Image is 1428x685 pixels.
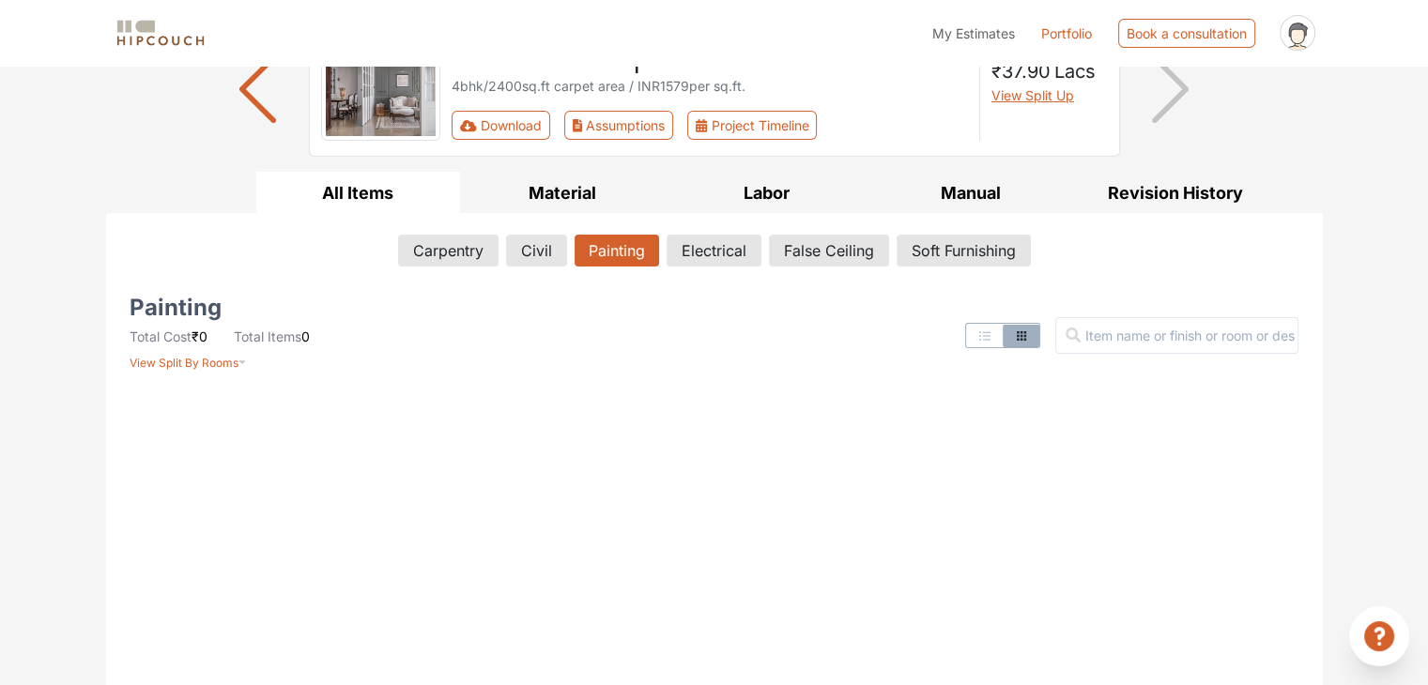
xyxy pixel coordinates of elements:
button: Material [460,172,665,214]
div: 4bhk / 2400 sq.ft carpet area / INR 1579 per sq.ft. [452,76,968,96]
button: Painting [575,235,659,266]
button: Project Timeline [687,111,817,140]
button: View Split By Rooms [130,346,247,372]
span: logo-horizontal.svg [114,12,207,54]
img: logo-horizontal.svg [114,17,207,50]
button: Civil [506,235,567,266]
button: All Items [256,172,461,214]
span: ₹37.90 [991,60,1051,83]
button: Revision History [1073,172,1278,214]
img: gallery [321,38,441,141]
h3: Cost Estimate Report - 97993 [452,38,968,72]
button: Download [452,111,550,140]
img: arrow right [1152,55,1189,123]
button: Electrical [667,235,761,266]
a: Portfolio [1041,23,1092,43]
button: Soft Furnishing [897,235,1031,266]
h5: Painting [130,300,222,315]
button: False Ceiling [769,235,889,266]
span: ₹0 [192,328,207,344]
span: Total Items [234,328,301,344]
li: 0 [234,327,310,346]
span: View Split Up [991,87,1074,103]
button: Assumptions [564,111,674,140]
span: Lacs [1054,60,1096,83]
div: Book a consultation [1118,19,1255,48]
span: My Estimates [932,25,1015,41]
span: View Split By Rooms [130,356,238,370]
div: First group [452,111,832,140]
span: Total Cost [130,328,192,344]
button: Labor [665,172,869,214]
input: Item name or finish or room or description [1055,317,1298,354]
img: arrow left [239,55,276,123]
button: View Split Up [991,85,1074,105]
div: Toolbar with button groups [452,111,968,140]
button: Manual [868,172,1073,214]
button: Carpentry [398,235,499,266]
